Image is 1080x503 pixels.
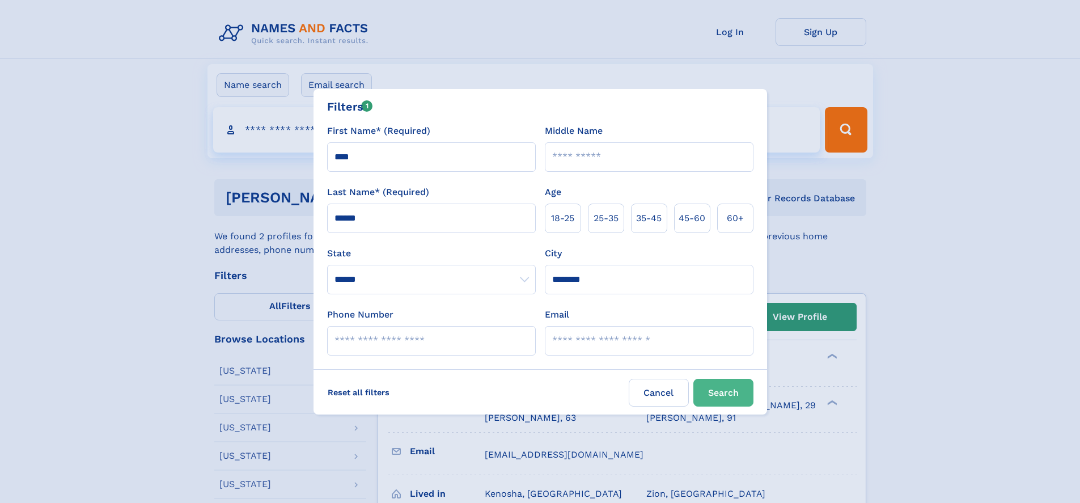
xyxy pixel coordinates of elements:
label: Middle Name [545,124,603,138]
span: 60+ [727,212,744,225]
label: Phone Number [327,308,393,322]
label: City [545,247,562,260]
span: 35‑45 [636,212,662,225]
label: First Name* (Required) [327,124,430,138]
label: Reset all filters [320,379,397,406]
button: Search [693,379,753,407]
div: Filters [327,98,373,115]
label: Email [545,308,569,322]
span: 25‑35 [594,212,619,225]
label: Last Name* (Required) [327,185,429,199]
span: 18‑25 [551,212,574,225]
label: Cancel [629,379,689,407]
span: 45‑60 [679,212,705,225]
label: State [327,247,536,260]
label: Age [545,185,561,199]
